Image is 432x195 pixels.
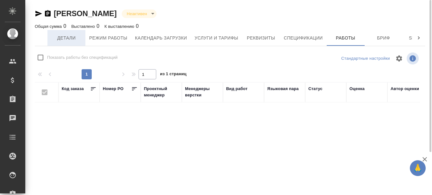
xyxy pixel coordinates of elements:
div: 0 [71,22,100,30]
span: Посмотреть информацию [407,52,420,64]
div: 0 [104,22,139,30]
a: [PERSON_NAME] [54,9,117,18]
div: Номер PO [103,86,123,92]
div: Вид работ [226,86,248,92]
div: Неактивен [122,9,157,18]
span: Календарь загрузки [135,34,187,42]
span: Работы [330,34,361,42]
div: Проектный менеджер [144,86,179,98]
div: split button [340,54,392,64]
div: 0 [35,22,66,30]
button: Неактивен [125,11,149,16]
p: Выставлено [71,24,97,29]
span: Настроить таблицу [392,51,407,66]
button: Скопировать ссылку [44,10,52,17]
button: Скопировать ссылку для ЯМессенджера [35,10,42,17]
span: Реквизиты [246,34,276,42]
span: Услуги и тарифы [194,34,238,42]
div: Менеджеры верстки [185,86,220,98]
div: Языковая пара [267,86,299,92]
button: 🙏 [410,160,426,176]
span: Спецификации [284,34,323,42]
p: Общая сумма [35,24,63,29]
div: Код заказа [62,86,84,92]
span: Детали [51,34,82,42]
span: 🙏 [412,161,423,175]
div: Автор оценки [391,86,419,92]
span: Бриф [368,34,399,42]
p: К выставлению [104,24,136,29]
span: Режим работы [89,34,127,42]
div: Оценка [349,86,365,92]
span: из 1 страниц [160,70,187,79]
span: Показать работы без спецификаций [47,54,118,61]
div: Статус [308,86,323,92]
